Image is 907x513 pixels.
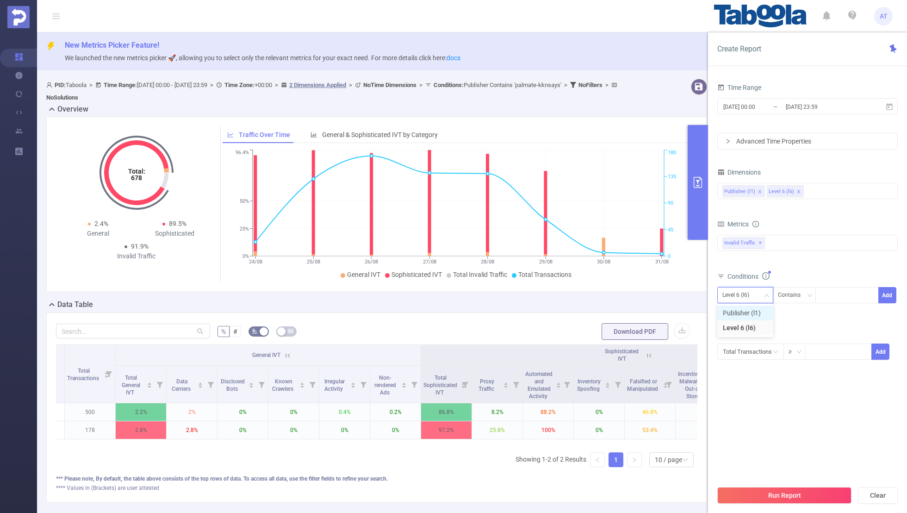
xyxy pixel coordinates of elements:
[324,378,345,392] span: Irregular Activity
[319,403,370,421] p: 0.4%
[722,288,756,303] div: Level 6 (l6)
[668,150,676,156] tspan: 180
[602,323,668,340] button: Download PDF
[724,186,755,198] div: Publisher (l1)
[655,259,668,265] tspan: 31/08
[717,84,761,91] span: Time Range
[350,381,356,387] div: Sort
[769,186,794,198] div: Level 6 (l6)
[717,487,851,504] button: Run Report
[122,375,140,396] span: Total General IVT
[240,198,249,204] tspan: 50%
[625,421,675,439] p: 53.4%
[402,381,407,384] i: icon: caret-up
[789,344,798,359] div: ≥
[722,100,797,113] input: Start date
[574,403,624,421] p: 0%
[556,384,561,387] i: icon: caret-down
[55,81,66,88] b: PID:
[627,378,659,392] span: Falsified or Manipulated
[289,81,346,88] u: 2 Dimensions Applied
[880,7,887,25] span: AT
[481,259,494,265] tspan: 28/08
[306,366,319,403] i: Filter menu
[198,381,203,387] div: Sort
[416,81,425,88] span: >
[764,293,770,299] i: icon: down
[128,168,145,175] tspan: Total:
[272,81,281,88] span: >
[605,381,610,387] div: Sort
[676,403,726,421] p: 0%
[98,251,175,261] div: Invalid Traffic
[421,421,472,439] p: 97.2%
[655,453,682,467] div: 10 / page
[131,243,149,250] span: 91.9%
[752,221,759,227] i: icon: info-circle
[722,237,765,249] span: Invalid Traffic
[255,366,268,403] i: Filter menu
[236,150,249,156] tspan: 96.4%
[204,366,217,403] i: Filter menu
[574,421,624,439] p: 0%
[717,220,749,228] span: Metrics
[306,259,320,265] tspan: 25/08
[668,174,676,180] tspan: 135
[609,453,623,467] a: 1
[268,403,319,421] p: 0%
[169,220,186,227] span: 89.5%
[167,421,217,439] p: 2.8%
[516,452,586,467] li: Showing 1-2 of 2 Results
[717,44,761,53] span: Create Report
[676,421,726,439] p: 0%
[597,259,610,265] tspan: 30/08
[60,229,137,238] div: General
[717,320,773,335] li: Level 6 (l6)
[207,81,216,88] span: >
[423,375,457,396] span: Total Sophisticated IVT
[65,403,115,421] p: 500
[577,378,601,392] span: Inventory Spoofing
[556,381,561,384] i: icon: caret-up
[434,81,464,88] b: Conditions :
[503,384,509,387] i: icon: caret-down
[796,189,801,195] i: icon: close
[722,185,765,197] li: Publisher (l1)
[668,200,673,206] tspan: 90
[434,81,561,88] span: Publisher Contains 'palmate-kknsays'
[503,381,509,387] div: Sort
[46,94,78,101] b: No Solutions
[46,81,620,101] span: Taboola [DATE] 00:00 - [DATE] 23:59 +00:00
[523,421,573,439] p: 100%
[858,487,898,504] button: Clear
[678,371,709,400] span: Incentivized, Malware, or Out-of-Store
[94,220,108,227] span: 2.4%
[299,381,305,387] div: Sort
[300,384,305,387] i: icon: caret-down
[609,452,623,467] li: 1
[391,271,442,278] span: Sophisticated IVT
[57,104,88,115] h2: Overview
[224,81,255,88] b: Time Zone:
[578,81,603,88] b: No Filters
[472,403,522,421] p: 8.2%
[104,81,137,88] b: Time Range:
[478,378,496,392] span: Proxy Traffic
[683,457,688,463] i: icon: down
[453,271,507,278] span: Total Invalid Traffic
[878,287,896,303] button: Add
[248,381,254,387] div: Sort
[509,366,522,403] i: Filter menu
[102,345,115,403] i: Filter menu
[762,272,770,280] i: icon: info-circle
[807,293,813,299] i: icon: down
[402,384,407,387] i: icon: caret-down
[116,421,166,439] p: 2.8%
[242,253,249,259] tspan: 0%
[401,381,407,387] div: Sort
[632,457,637,463] i: icon: right
[503,381,509,384] i: icon: caret-up
[322,131,438,138] span: General & Sophisticated IVT by Category
[57,299,93,310] h2: Data Table
[525,371,553,400] span: Automated and Emulated Activity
